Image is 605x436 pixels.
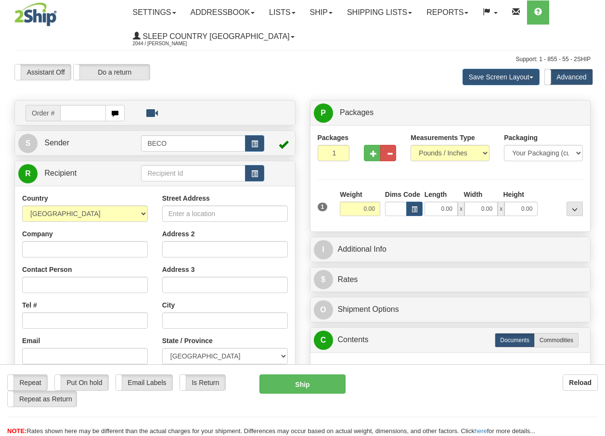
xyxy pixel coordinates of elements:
[318,203,328,211] span: 1
[22,229,53,239] label: Company
[162,229,195,239] label: Address 2
[74,64,150,80] label: Do a return
[566,202,583,216] div: ...
[44,169,77,177] span: Recipient
[498,202,504,216] span: x
[385,190,420,199] label: Dims Code
[340,108,373,116] span: Packages
[8,375,47,390] label: Repeat
[314,300,333,320] span: O
[314,240,333,259] span: I
[314,103,587,123] a: P Packages
[314,300,587,320] a: OShipment Options
[509,360,535,378] th: Value
[503,190,524,199] label: Height
[340,0,419,25] a: Shipping lists
[126,0,183,25] a: Settings
[22,265,72,274] label: Contact Person
[55,375,108,390] label: Put On hold
[18,133,141,153] a: S Sender
[14,2,57,26] img: logo2044.jpg
[458,202,464,216] span: x
[464,190,483,199] label: Width
[463,69,540,85] button: Save Screen Layout
[22,300,37,310] label: Tel #
[563,374,598,391] button: Reload
[8,391,77,407] label: Repeat as Return
[26,105,60,121] span: Order #
[534,333,579,347] label: Commodities
[14,55,591,64] div: Support: 1 - 855 - 55 - 2SHIP
[495,333,535,347] label: Documents
[411,133,475,142] label: Measurements Type
[22,193,48,203] label: Country
[15,64,71,80] label: Assistant Off
[262,0,302,25] a: Lists
[7,427,26,435] span: NOTE:
[303,0,340,25] a: Ship
[333,360,509,378] th: Description
[141,165,245,181] input: Recipient Id
[314,270,587,290] a: $Rates
[126,25,302,49] a: Sleep Country [GEOGRAPHIC_DATA] 2044 / [PERSON_NAME]
[162,265,195,274] label: Address 3
[314,240,587,259] a: IAdditional Info
[569,379,592,386] b: Reload
[133,39,205,49] span: 2044 / [PERSON_NAME]
[314,270,333,289] span: $
[314,330,587,350] a: CContents
[545,69,592,85] label: Advanced
[162,336,213,346] label: State / Province
[162,300,175,310] label: City
[318,133,349,142] label: Packages
[314,331,333,350] span: C
[475,427,487,435] a: here
[162,193,210,203] label: Street Address
[162,205,288,222] input: Enter a location
[180,375,225,390] label: Is Return
[18,134,38,153] span: S
[116,375,172,390] label: Email Labels
[22,336,40,346] label: Email
[183,0,262,25] a: Addressbook
[141,32,290,40] span: Sleep Country [GEOGRAPHIC_DATA]
[18,164,38,183] span: R
[259,374,346,394] button: Ship
[18,164,128,183] a: R Recipient
[504,133,538,142] label: Packaging
[44,139,69,147] span: Sender
[340,190,362,199] label: Weight
[425,190,447,199] label: Length
[419,0,476,25] a: Reports
[314,103,333,123] span: P
[141,135,245,152] input: Sender Id
[318,360,333,378] th: Nr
